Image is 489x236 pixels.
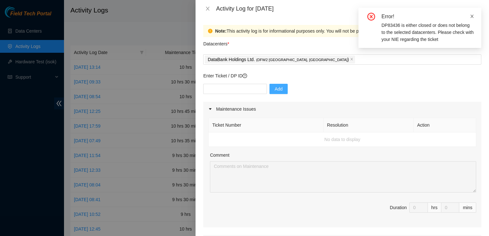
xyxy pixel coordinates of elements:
[243,74,247,78] span: question-circle
[390,204,407,211] div: Duration
[208,107,212,111] span: caret-right
[210,161,476,193] textarea: Comment
[428,202,441,213] div: hrs
[324,118,414,132] th: Resolution
[256,58,347,62] span: ( DFW2 [GEOGRAPHIC_DATA], [GEOGRAPHIC_DATA]
[203,6,212,12] button: Close
[367,13,375,20] span: close-circle
[413,118,476,132] th: Action
[216,5,481,12] div: Activity Log for [DATE]
[459,202,476,213] div: mins
[208,29,212,33] span: exclamation-circle
[215,28,227,35] strong: Note:
[205,6,210,11] span: close
[209,132,476,147] td: No data to display
[470,14,474,19] span: close
[269,84,288,94] button: Add
[275,85,283,92] span: Add
[350,58,353,61] span: close
[203,102,481,116] div: Maintenance Issues
[208,56,349,63] p: DataBank Holdings Ltd. )
[381,13,474,20] div: Error!
[210,152,229,159] label: Comment
[209,118,324,132] th: Ticket Number
[203,72,481,79] p: Enter Ticket / DP ID
[381,22,474,43] div: DP83436 is either closed or does not belong to the selected datacenters. Please check with your N...
[203,37,229,47] p: Datacenters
